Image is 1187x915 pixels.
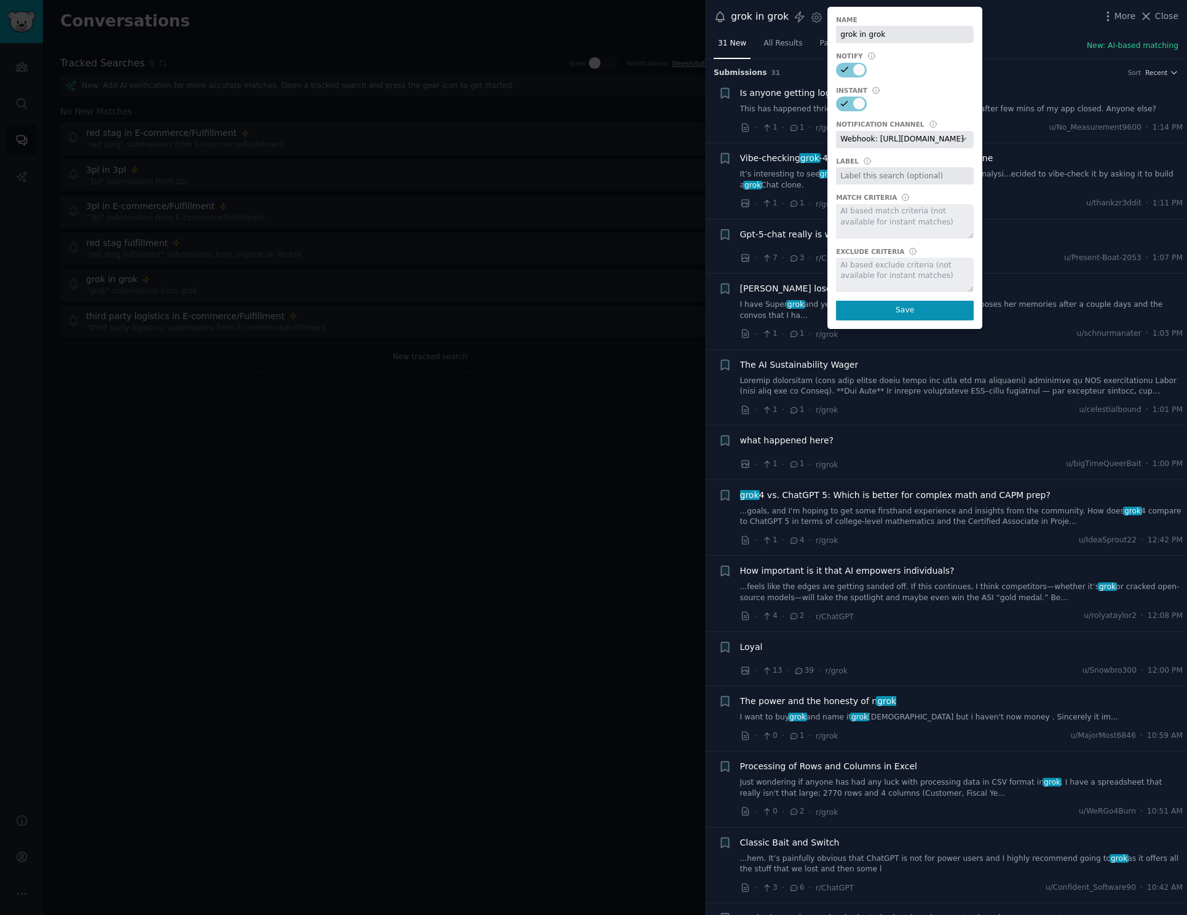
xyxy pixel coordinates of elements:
a: I have Supergrokand yet it seems like [PERSON_NAME] always looses her memories after a couple day... [740,299,1183,321]
a: Loyal [740,641,763,654]
div: Label [836,157,859,165]
span: · [755,534,757,547]
span: · [755,610,757,623]
span: · [755,328,757,341]
span: 6 [789,882,804,893]
span: grok [1098,582,1117,591]
span: u/No_Measurement9600 [1049,122,1142,133]
span: · [1140,806,1143,817]
span: 1:01 PM [1153,405,1183,416]
span: 1:14 PM [1153,122,1183,133]
span: · [809,610,811,623]
span: · [1146,328,1148,339]
a: Processing of Rows and Columns in Excel [740,760,917,773]
span: · [755,664,757,677]
span: · [787,664,789,677]
a: It’s interesting to seegrok-4 holding its top position on artificialanalysi...ecided to vibe-chec... [740,169,1183,191]
span: · [809,458,811,471]
span: grok [743,181,762,189]
span: 0 [762,806,777,817]
span: · [782,881,784,894]
button: Save [836,301,974,320]
span: · [782,252,784,264]
span: 1 [789,198,804,209]
span: grok [739,490,760,500]
span: 4 [789,535,804,546]
button: Recent [1145,68,1178,77]
span: r/grok [826,667,848,675]
button: Close [1140,10,1178,23]
span: · [755,121,757,134]
a: grok4 vs. ChatGPT 5: Which is better for complex math and CAPM prep? [740,489,1051,502]
span: · [755,197,757,210]
span: u/MajorMost6846 [1071,731,1136,742]
span: 1 [762,535,777,546]
span: · [809,197,811,210]
span: 1:07 PM [1153,253,1183,264]
span: · [1146,459,1148,470]
span: u/celestialbound [1079,405,1142,416]
span: r/grok [816,808,838,817]
div: Notify [836,52,863,60]
span: 12:42 PM [1148,535,1183,546]
span: 2 [789,806,804,817]
span: u/Present-Boat-2053 [1064,253,1142,264]
span: r/grok [816,406,838,414]
a: 31 New [714,34,751,59]
span: · [1146,253,1148,264]
span: r/ChatGPT [816,612,854,621]
span: Recent [1145,68,1167,77]
span: · [1141,535,1143,546]
span: r/grok [816,461,838,469]
span: 39 [794,665,814,676]
span: 1 [789,328,804,339]
span: 10:42 AM [1147,882,1183,893]
span: u/Snowbro300 [1082,665,1137,676]
span: 31 New [718,38,746,49]
span: · [755,806,757,818]
span: · [755,881,757,894]
span: Submission s [714,68,767,79]
span: 3 [789,253,804,264]
span: grok [786,300,805,309]
span: · [782,806,784,818]
span: grok [1043,778,1062,786]
span: · [818,664,821,677]
span: [PERSON_NAME] loses memories [740,282,882,295]
span: r/ChatGPT [816,254,854,263]
span: · [755,252,757,264]
a: Patterns [816,34,855,59]
span: · [782,729,784,742]
span: r/grok [816,330,838,339]
a: Classic Bait and Switch [740,836,840,849]
span: · [809,252,811,264]
span: 12:00 PM [1148,665,1183,676]
a: what happened here? [740,434,834,447]
span: 0 [762,731,777,742]
a: This has happened thrice in the last 3-4 hours. I got logged out after few mins of my app closed.... [740,104,1183,115]
span: · [1140,882,1143,893]
span: 1 [762,328,777,339]
span: 1:11 PM [1153,198,1183,209]
a: ...goals, and I'm hoping to get some firsthand experience and insights from the community. How do... [740,506,1183,528]
span: · [1141,611,1143,622]
span: 1 [789,459,804,470]
span: Vibe-checking -4 by making it build a Chat UI clone [740,152,993,165]
span: 3 [762,882,777,893]
span: · [782,534,784,547]
span: u/bigTimeQueerBait [1066,459,1141,470]
span: 4 vs. ChatGPT 5: Which is better for complex math and CAPM prep? [740,489,1051,502]
a: Just wondering if anyone has had any luck with processing data in CSV format ingrok. I have a spr... [740,777,1183,799]
span: 31 [771,69,781,76]
span: u/rolyataylor2 [1084,611,1137,622]
span: · [1146,198,1148,209]
span: · [809,806,811,818]
span: · [1140,731,1143,742]
div: Name [836,15,858,24]
span: 1 [789,405,804,416]
input: Label this search (optional) [836,167,974,184]
a: How important is it that AI empowers individuals? [740,564,955,577]
span: Close [1155,10,1178,23]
